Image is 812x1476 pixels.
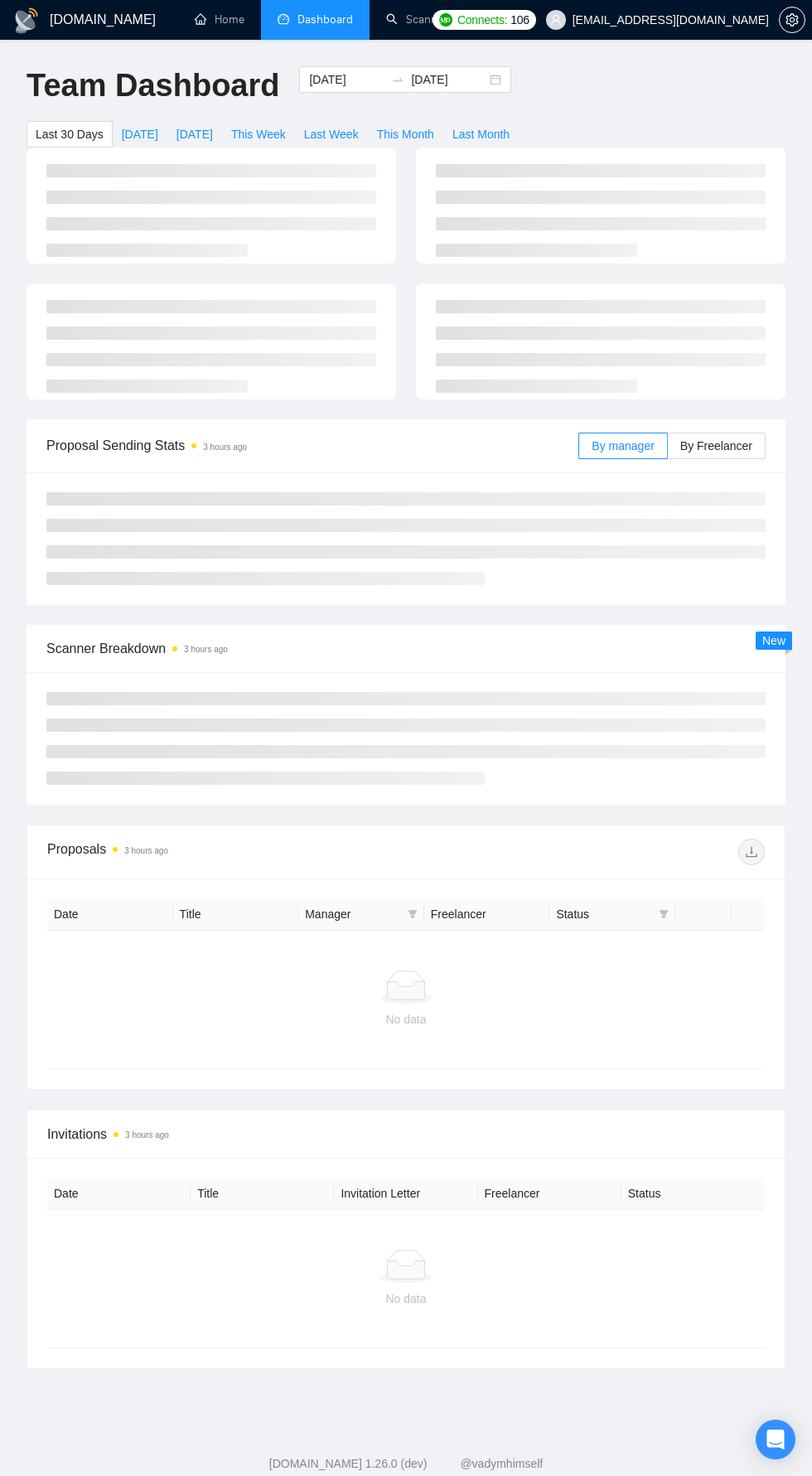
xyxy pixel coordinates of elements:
span: Manager [305,905,401,923]
span: user [550,14,562,26]
span: New [762,634,785,647]
span: [DATE] [176,125,213,143]
th: Invitation Letter [334,1178,477,1210]
th: Status [621,1178,765,1210]
a: [DOMAIN_NAME] 1.26.0 (dev) [269,1457,428,1470]
a: searchScanner [386,12,447,27]
span: Scanner Breakdown [46,638,766,659]
span: Proposal Sending Stats [46,435,578,456]
span: By manager [592,439,654,452]
button: Last 30 Days [27,121,113,148]
th: Title [173,898,299,931]
div: No data [60,1290,752,1308]
span: 106 [510,11,529,29]
button: Last Week [295,121,368,148]
time: 3 hours ago [125,1130,169,1140]
span: setting [780,13,805,27]
input: End date [411,70,486,89]
th: Title [191,1178,334,1210]
span: filter [404,902,421,927]
span: Invitations [47,1124,765,1145]
th: Manager [298,898,424,931]
th: Freelancer [424,898,550,931]
th: Date [47,898,173,931]
button: This Week [222,121,295,148]
span: This Month [377,125,434,143]
button: [DATE] [113,121,167,148]
div: No data [60,1010,752,1028]
time: 3 hours ago [184,645,228,654]
span: filter [659,909,669,919]
a: @vadymhimself [460,1457,543,1470]
button: This Month [368,121,443,148]
h1: Team Dashboard [27,66,279,105]
th: Freelancer [478,1178,621,1210]
a: homeHome [195,12,244,27]
img: logo [13,7,40,34]
button: Last Month [443,121,519,148]
span: filter [655,902,672,927]
a: setting [779,13,805,27]
span: This Week [231,125,286,143]
div: Open Intercom Messenger [756,1420,795,1459]
span: Status [556,905,652,923]
span: Last Week [304,125,359,143]
span: By Freelancer [680,439,752,452]
span: Dashboard [297,12,353,27]
span: to [391,73,404,86]
span: [DATE] [122,125,158,143]
div: Proposals [47,839,406,865]
th: Date [47,1178,191,1210]
span: Connects: [457,11,507,29]
button: setting [779,7,805,33]
span: Last 30 Days [36,125,104,143]
time: 3 hours ago [203,443,247,452]
span: filter [408,909,418,919]
span: Last Month [452,125,510,143]
input: Start date [309,70,384,89]
span: dashboard [278,13,289,25]
button: [DATE] [167,121,222,148]
time: 3 hours ago [124,846,168,855]
span: swap-right [391,73,404,86]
